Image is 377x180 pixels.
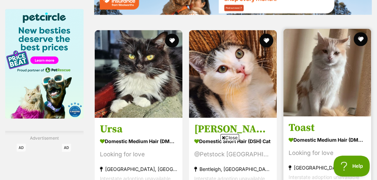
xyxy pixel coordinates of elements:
[189,30,277,118] img: Milo - Domestic Short Hair (DSH) Cat
[289,135,366,145] strong: Domestic Medium Hair (DMH) Cat
[289,163,366,172] strong: [GEOGRAPHIC_DATA][PERSON_NAME][GEOGRAPHIC_DATA]
[165,33,179,47] button: favourite
[100,123,177,136] h3: Ursa
[5,9,84,118] img: Pet Circle promo banner
[194,136,272,146] strong: Domestic Short Hair (DSH) Cat
[333,156,370,177] iframe: Help Scout Beacon - Open
[194,123,272,136] h3: [PERSON_NAME]
[17,143,26,151] span: AD
[220,134,239,141] span: Close
[62,144,71,152] span: AD
[100,136,177,146] strong: Domestic Medium Hair (DMH) Cat
[354,32,368,46] button: favourite
[259,33,273,47] button: favourite
[289,148,366,158] div: Looking for love
[289,174,359,180] span: Interstate adoption unavailable
[283,29,371,116] img: Toast - Domestic Medium Hair (DMH) Cat
[289,122,366,135] h3: Toast
[95,30,182,118] img: Ursa - Domestic Medium Hair (DMH) Cat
